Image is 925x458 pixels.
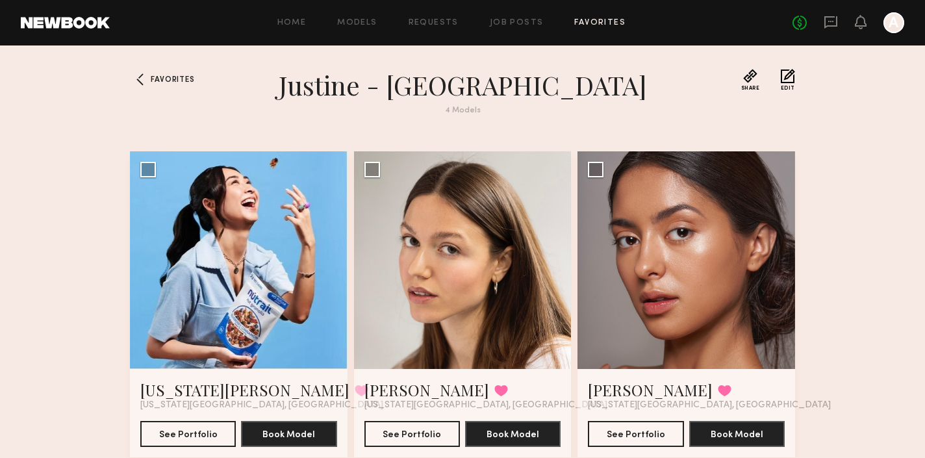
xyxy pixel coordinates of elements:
[741,86,760,91] span: Share
[130,69,151,90] a: Favorites
[465,421,561,447] button: Book Model
[574,19,626,27] a: Favorites
[277,19,307,27] a: Home
[490,19,544,27] a: Job Posts
[465,428,561,439] a: Book Model
[364,400,607,411] span: [US_STATE][GEOGRAPHIC_DATA], [GEOGRAPHIC_DATA]
[588,421,683,447] button: See Portfolio
[241,421,336,447] button: Book Model
[140,400,383,411] span: [US_STATE][GEOGRAPHIC_DATA], [GEOGRAPHIC_DATA]
[140,421,236,447] button: See Portfolio
[229,69,696,101] h1: Justine - [GEOGRAPHIC_DATA]
[337,19,377,27] a: Models
[689,421,785,447] button: Book Model
[781,86,795,91] span: Edit
[229,107,696,115] div: 4 Models
[883,12,904,33] a: A
[588,379,713,400] a: [PERSON_NAME]
[689,428,785,439] a: Book Model
[364,421,460,447] button: See Portfolio
[151,76,194,84] span: Favorites
[409,19,459,27] a: Requests
[364,379,489,400] a: [PERSON_NAME]
[140,379,349,400] a: [US_STATE][PERSON_NAME]
[741,69,760,91] button: Share
[781,69,795,91] button: Edit
[241,428,336,439] a: Book Model
[588,400,831,411] span: [US_STATE][GEOGRAPHIC_DATA], [GEOGRAPHIC_DATA]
